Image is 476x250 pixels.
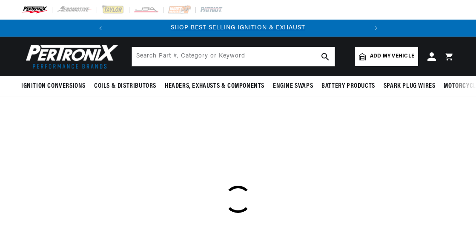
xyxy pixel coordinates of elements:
div: Announcement [109,23,367,33]
span: Coils & Distributors [94,82,156,91]
input: Search Part #, Category or Keyword [132,47,335,66]
span: Spark Plug Wires [384,82,436,91]
summary: Headers, Exhausts & Components [161,76,269,96]
a: Add my vehicle [355,47,418,66]
summary: Spark Plug Wires [379,76,440,96]
button: Translation missing: en.sections.announcements.next_announcement [367,20,384,37]
summary: Ignition Conversions [21,76,90,96]
summary: Engine Swaps [269,76,317,96]
span: Ignition Conversions [21,82,86,91]
summary: Battery Products [317,76,379,96]
button: Translation missing: en.sections.announcements.previous_announcement [92,20,109,37]
span: Add my vehicle [370,52,414,60]
span: Battery Products [321,82,375,91]
img: Pertronix [21,42,119,71]
span: Headers, Exhausts & Components [165,82,264,91]
div: 1 of 2 [109,23,367,33]
button: search button [316,47,335,66]
a: SHOP BEST SELLING IGNITION & EXHAUST [171,25,305,31]
summary: Coils & Distributors [90,76,161,96]
span: Engine Swaps [273,82,313,91]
